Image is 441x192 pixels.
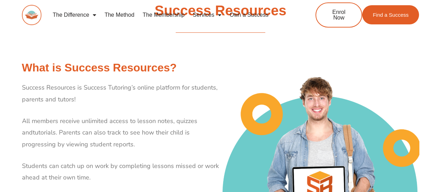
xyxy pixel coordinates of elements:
span: Enrol Now [327,9,351,21]
a: Own a Success [226,7,273,23]
a: The Difference [48,7,100,23]
a: Services [189,7,225,23]
h2: What is Success Resources? [22,61,221,75]
p: Success Resources is Success Tutoring’s online platform for students, parents and tutors! [22,82,221,105]
p: Students can catch up on work by completing lessons missed or work ahead at their own time. [22,160,221,184]
a: The Method [100,7,138,23]
a: The Membership [138,7,189,23]
nav: Menu [48,7,292,23]
span: All members receive unlimited access to lesson notes, quizzes and [22,117,197,137]
p: tutorials. Parents can also track to see how their child is progressing by viewing student reports. [22,115,221,150]
a: Enrol Now [315,2,362,28]
span: Find a Success [373,12,409,17]
a: Find a Success [362,5,419,24]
